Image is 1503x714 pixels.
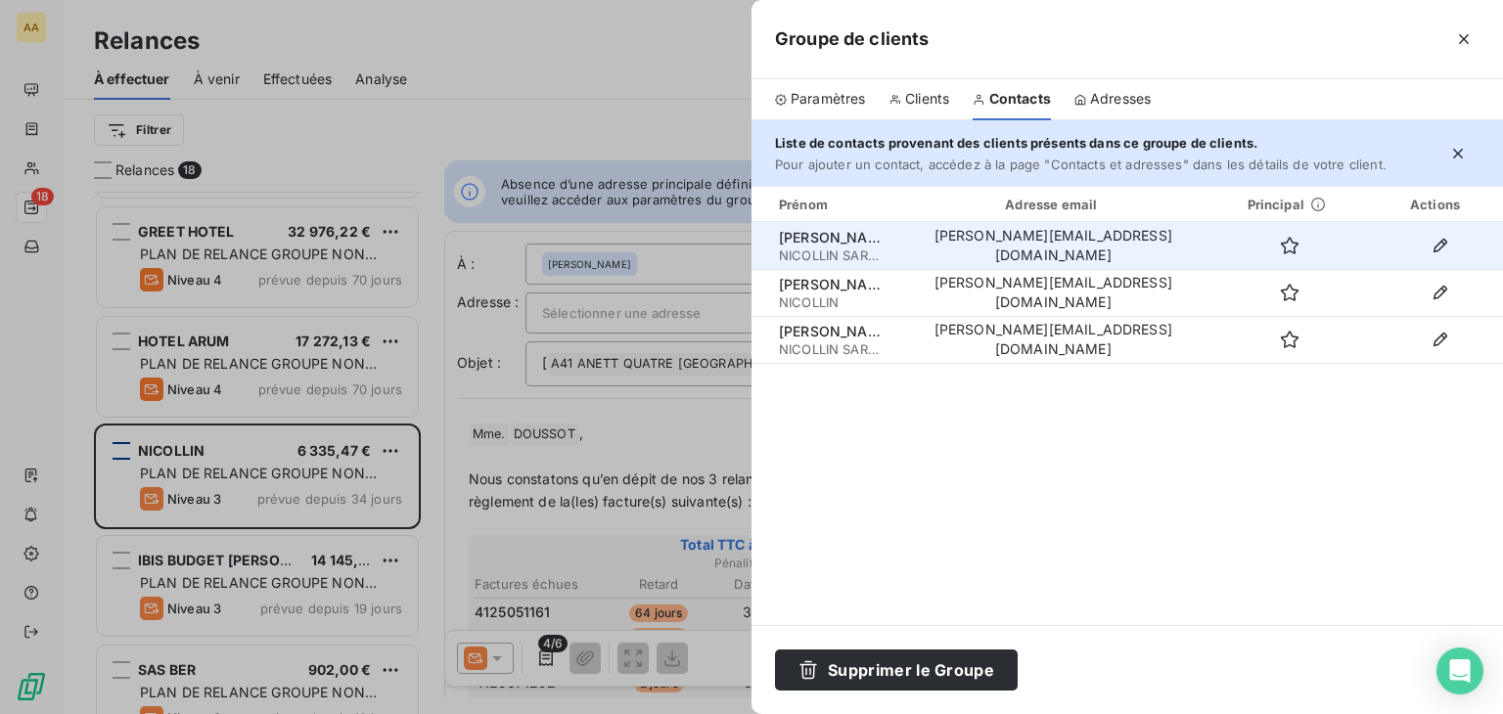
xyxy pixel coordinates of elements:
[779,275,883,294] span: [PERSON_NAME] [PERSON_NAME]
[775,649,1018,691] button: Supprimer le Groupe
[779,247,883,263] span: NICOLLIN SARREBOURG
[1248,197,1304,212] span: Principal
[775,135,1257,151] span: Liste de contacts provenant des clients présents dans ce groupe de clients.
[1436,647,1483,694] div: Open Intercom Messenger
[779,228,883,247] span: [PERSON_NAME] DOUSSOT
[898,222,1208,269] td: [PERSON_NAME][EMAIL_ADDRESS][DOMAIN_NAME]
[779,341,883,357] span: NICOLLIN SARREBOURG
[1410,197,1460,212] span: Actions
[755,195,894,214] div: Prénom
[989,89,1051,109] span: Contacts
[902,195,1205,214] div: Adresse email
[775,25,930,53] h5: Groupe de clients
[791,89,866,109] span: Paramètres
[779,322,883,341] span: [PERSON_NAME] [PERSON_NAME]
[779,294,883,310] span: NICOLLIN
[1090,89,1151,109] span: Adresses
[898,316,1208,363] td: [PERSON_NAME][EMAIL_ADDRESS][DOMAIN_NAME]
[905,89,949,109] span: Clients
[775,156,1387,172] span: Pour ajouter un contact, accédez à la page "Contacts et adresses" dans les détails de votre client.
[898,269,1208,316] td: [PERSON_NAME][EMAIL_ADDRESS][DOMAIN_NAME]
